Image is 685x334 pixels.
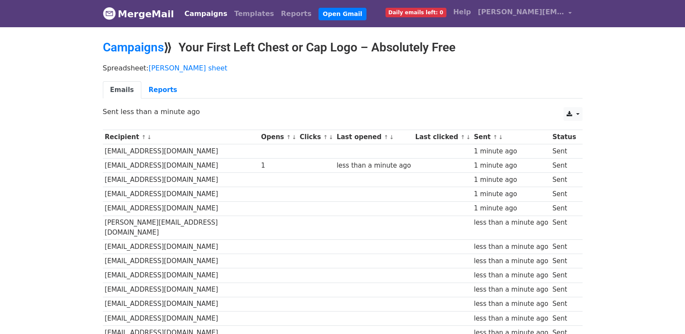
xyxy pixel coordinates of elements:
[103,173,259,187] td: [EMAIL_ADDRESS][DOMAIN_NAME]
[323,134,328,140] a: ↑
[259,130,298,144] th: Opens
[550,216,578,240] td: Sent
[141,81,185,99] a: Reports
[550,173,578,187] td: Sent
[103,107,583,116] p: Sent less than a minute ago
[460,134,465,140] a: ↑
[261,161,296,171] div: 1
[141,134,146,140] a: ↑
[286,134,291,140] a: ↑
[103,254,259,268] td: [EMAIL_ADDRESS][DOMAIN_NAME]
[474,218,548,228] div: less than a minute ago
[413,130,472,144] th: Last clicked
[147,134,152,140] a: ↓
[103,283,259,297] td: [EMAIL_ADDRESS][DOMAIN_NAME]
[474,299,548,309] div: less than a minute ago
[474,314,548,324] div: less than a minute ago
[335,130,413,144] th: Last opened
[550,159,578,173] td: Sent
[329,134,334,140] a: ↓
[466,134,471,140] a: ↓
[103,297,259,311] td: [EMAIL_ADDRESS][DOMAIN_NAME]
[474,285,548,295] div: less than a minute ago
[386,8,446,17] span: Daily emails left: 0
[474,256,548,266] div: less than a minute ago
[550,240,578,254] td: Sent
[498,134,503,140] a: ↓
[298,130,335,144] th: Clicks
[493,134,498,140] a: ↑
[474,146,548,156] div: 1 minute ago
[337,161,411,171] div: less than a minute ago
[103,187,259,201] td: [EMAIL_ADDRESS][DOMAIN_NAME]
[550,283,578,297] td: Sent
[181,5,231,22] a: Campaigns
[384,134,389,140] a: ↑
[103,268,259,283] td: [EMAIL_ADDRESS][DOMAIN_NAME]
[478,7,564,17] span: [PERSON_NAME][EMAIL_ADDRESS][DOMAIN_NAME]
[474,242,548,252] div: less than a minute ago
[103,240,259,254] td: [EMAIL_ADDRESS][DOMAIN_NAME]
[103,81,141,99] a: Emails
[103,7,116,20] img: MergeMail logo
[550,254,578,268] td: Sent
[103,40,164,54] a: Campaigns
[103,159,259,173] td: [EMAIL_ADDRESS][DOMAIN_NAME]
[474,175,548,185] div: 1 minute ago
[472,130,551,144] th: Sent
[103,144,259,159] td: [EMAIL_ADDRESS][DOMAIN_NAME]
[550,144,578,159] td: Sent
[103,64,583,73] p: Spreadsheet:
[149,64,227,72] a: [PERSON_NAME] sheet
[550,297,578,311] td: Sent
[550,130,578,144] th: Status
[103,311,259,325] td: [EMAIL_ADDRESS][DOMAIN_NAME]
[474,270,548,280] div: less than a minute ago
[231,5,277,22] a: Templates
[103,40,583,55] h2: ⟫ Your First Left Chest or Cap Logo – Absolutely Free
[292,134,296,140] a: ↓
[277,5,315,22] a: Reports
[550,187,578,201] td: Sent
[103,5,174,23] a: MergeMail
[103,216,259,240] td: [PERSON_NAME][EMAIL_ADDRESS][DOMAIN_NAME]
[474,204,548,213] div: 1 minute ago
[550,311,578,325] td: Sent
[474,161,548,171] div: 1 minute ago
[389,134,394,140] a: ↓
[475,3,576,24] a: [PERSON_NAME][EMAIL_ADDRESS][DOMAIN_NAME]
[450,3,475,21] a: Help
[103,201,259,216] td: [EMAIL_ADDRESS][DOMAIN_NAME]
[550,268,578,283] td: Sent
[319,8,366,20] a: Open Gmail
[382,3,450,21] a: Daily emails left: 0
[474,189,548,199] div: 1 minute ago
[103,130,259,144] th: Recipient
[550,201,578,216] td: Sent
